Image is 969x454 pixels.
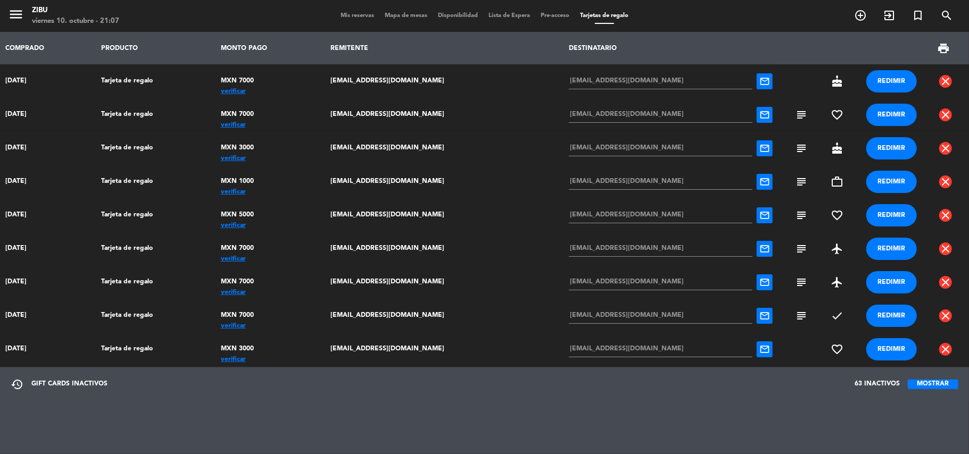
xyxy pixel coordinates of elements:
span: Disponibilidad [433,13,483,19]
button: MOSTRAR [908,380,958,389]
div: MXN 7000 [221,305,319,326]
span: Lista de Espera [483,13,535,19]
span: mail_outline [759,110,770,120]
td: [EMAIL_ADDRESS][DOMAIN_NAME] [325,98,563,131]
div: MXN 1000 [221,171,319,192]
th: REMITENTE [325,32,563,64]
span: subject [795,309,808,322]
td: [EMAIL_ADDRESS][DOMAIN_NAME] [325,64,563,98]
td: [EMAIL_ADDRESS][DOMAIN_NAME] [325,131,563,165]
td: Tarjeta de regalo [95,232,215,265]
span: check [831,309,843,322]
i: exit_to_app [883,9,896,22]
i: turned_in_not [912,9,924,22]
span: close [939,175,952,188]
button: menu [8,6,24,26]
span: Tarjetas de regalo [575,13,634,19]
button: REDIMIR [866,171,917,193]
div: MXN 3000 [221,338,319,359]
span: subject [795,175,808,188]
span: mail_outline [759,243,770,254]
span: mail_outline [759,76,770,87]
span: subject [795,242,808,255]
span: work_outline [831,175,843,188]
span: favorite_border [831,343,843,356]
i: add_circle_outline [854,9,867,22]
span: close [939,309,952,322]
td: Tarjeta de regalo [95,299,215,332]
span: Mis reservas [335,13,379,19]
div: MXN 7000 [221,271,319,292]
button: REDIMIR [866,305,917,327]
td: [EMAIL_ADDRESS][DOMAIN_NAME] [325,265,563,299]
span: mail_outline [759,344,770,355]
span: cake [831,75,843,88]
span: 63 INACTIVOS [855,379,900,390]
span: subject [795,108,808,121]
i: menu [8,6,24,22]
span: close [939,209,952,222]
td: [EMAIL_ADDRESS][DOMAIN_NAME] [325,198,563,232]
button: REDIMIR [866,104,917,126]
span: favorite_border [831,108,843,121]
span: subject [795,276,808,289]
span: mail_outline [759,176,770,187]
td: Tarjeta de regalo [95,98,215,131]
td: [EMAIL_ADDRESS][DOMAIN_NAME] [325,165,563,198]
i: search [940,9,953,22]
span: mail_outline [759,210,770,221]
span: close [939,108,952,121]
td: Tarjeta de regalo [95,64,215,98]
td: Tarjeta de regalo [95,165,215,198]
div: MXN 7000 [221,104,319,125]
span: airplanemode_active [831,276,843,289]
div: MXN 7000 [221,70,319,91]
span: close [939,343,952,356]
span: mail_outline [759,143,770,154]
div: GIFT CARDS INACTIVOS [11,378,107,391]
div: MXN 5000 [221,204,319,225]
td: [EMAIL_ADDRESS][DOMAIN_NAME] [325,332,563,366]
span: favorite_border [831,209,843,222]
span: mail_outline [759,277,770,288]
td: Tarjeta de regalo [95,198,215,232]
span: close [939,276,952,289]
span: mail_outline [759,310,770,321]
span: airplanemode_active [831,242,843,255]
button: REDIMIR [866,238,917,260]
button: REDIMIR [866,338,917,360]
span: cake [831,142,843,155]
span: Mapa de mesas [379,13,433,19]
div: viernes 10. octubre - 21:07 [32,16,119,27]
button: REDIMIR [866,204,917,226]
span: subject [795,142,808,155]
button: REDIMIR [866,70,917,93]
span: close [939,75,952,88]
div: MXN 3000 [221,137,319,158]
td: [EMAIL_ADDRESS][DOMAIN_NAME] [325,299,563,332]
th: MONTO PAGO [215,32,325,64]
td: Tarjeta de regalo [95,131,215,165]
span: subject [795,209,808,222]
span: print [938,42,950,55]
span: restore [11,378,23,391]
div: Zibu [32,5,119,16]
th: PRODUCTO [95,32,215,64]
td: Tarjeta de regalo [95,332,215,366]
button: REDIMIR [866,137,917,159]
span: Pre-acceso [535,13,575,19]
td: [EMAIL_ADDRESS][DOMAIN_NAME] [325,232,563,265]
div: MXN 7000 [221,238,319,259]
button: REDIMIR [866,271,917,293]
span: close [939,242,952,255]
th: DESTINATARIO [563,32,778,64]
span: close [939,142,952,155]
td: Tarjeta de regalo [95,265,215,299]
